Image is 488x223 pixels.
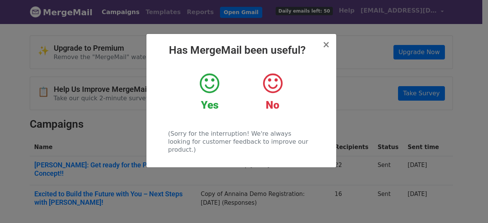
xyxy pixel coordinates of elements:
[247,72,298,112] a: No
[322,40,330,49] button: Close
[266,99,279,111] strong: No
[201,99,218,111] strong: Yes
[168,130,314,154] p: (Sorry for the interruption! We're always looking for customer feedback to improve our product.)
[322,39,330,50] span: ×
[450,186,488,223] iframe: Chat Widget
[152,44,330,57] h2: Has MergeMail been useful?
[184,72,235,112] a: Yes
